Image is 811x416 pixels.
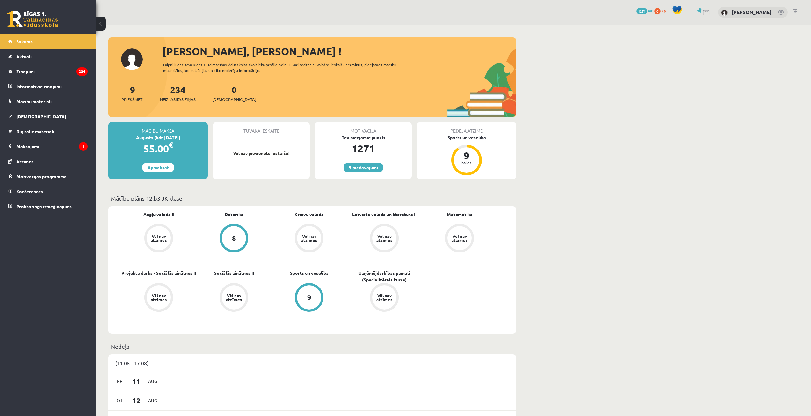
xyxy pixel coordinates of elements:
[108,141,208,156] div: 55.00
[8,94,88,109] a: Mācību materiāli
[8,199,88,214] a: Proktoringa izmēģinājums
[272,224,347,254] a: Vēl nav atzīmes
[422,224,497,254] a: Vēl nav atzīmes
[654,8,661,14] span: 0
[272,283,347,313] a: 9
[451,234,468,242] div: Vēl nav atzīmes
[232,235,236,242] div: 8
[315,141,412,156] div: 1271
[654,8,669,13] a: 0 xp
[216,150,307,157] p: Vēl nav pievienotu ieskaišu!
[375,234,393,242] div: Vēl nav atzīmes
[121,224,196,254] a: Vēl nav atzīmes
[417,122,516,134] div: Pēdējā atzīme
[212,96,256,103] span: [DEMOGRAPHIC_DATA]
[108,122,208,134] div: Mācību maksa
[344,163,383,172] a: 9 piedāvājumi
[121,270,196,276] a: Projekta darbs - Sociālās zinātnes II
[636,8,647,14] span: 1271
[196,283,272,313] a: Vēl nav atzīmes
[7,11,58,27] a: Rīgas 1. Tālmācības vidusskola
[290,270,329,276] a: Sports un veselība
[417,134,516,176] a: Sports un veselība 9 balles
[352,211,416,218] a: Latviešu valoda un literatūra II
[8,79,88,94] a: Informatīvie ziņojumi
[150,293,168,302] div: Vēl nav atzīmes
[315,134,412,141] div: Tev pieejamie punkti
[16,188,43,194] span: Konferences
[121,96,143,103] span: Priekšmeti
[121,84,143,103] a: 9Priekšmeti
[375,293,393,302] div: Vēl nav atzīmes
[127,376,146,386] span: 11
[648,8,653,13] span: mP
[315,122,412,134] div: Motivācija
[111,342,514,351] p: Nedēļa
[142,163,174,172] a: Apmaksāt
[16,39,33,44] span: Sākums
[196,224,272,254] a: 8
[143,211,174,218] a: Angļu valoda II
[417,134,516,141] div: Sports un veselība
[16,139,88,154] legend: Maksājumi
[347,270,422,283] a: Uzņēmējdarbības pamati (Specializētais kurss)
[16,203,72,209] span: Proktoringa izmēģinājums
[163,44,516,59] div: [PERSON_NAME], [PERSON_NAME] !
[121,283,196,313] a: Vēl nav atzīmes
[160,96,196,103] span: Neizlasītās ziņas
[16,158,33,164] span: Atzīmes
[8,49,88,64] a: Aktuāli
[8,154,88,169] a: Atzīmes
[79,142,88,151] i: 1
[213,122,310,134] div: Tuvākā ieskaite
[160,84,196,103] a: 234Neizlasītās ziņas
[636,8,653,13] a: 1271 mP
[111,194,514,202] p: Mācību plāns 12.b3 JK klase
[662,8,666,13] span: xp
[212,84,256,103] a: 0[DEMOGRAPHIC_DATA]
[447,211,473,218] a: Matemātika
[347,283,422,313] a: Vēl nav atzīmes
[8,64,88,79] a: Ziņojumi234
[300,234,318,242] div: Vēl nav atzīmes
[16,99,52,104] span: Mācību materiāli
[457,150,476,161] div: 9
[457,161,476,164] div: balles
[16,113,66,119] span: [DEMOGRAPHIC_DATA]
[150,234,168,242] div: Vēl nav atzīmes
[294,211,324,218] a: Krievu valoda
[347,224,422,254] a: Vēl nav atzīmes
[307,294,311,301] div: 9
[127,395,146,406] span: 12
[225,293,243,302] div: Vēl nav atzīmes
[169,140,173,150] span: €
[225,211,243,218] a: Datorika
[108,134,208,141] div: Augusts (līdz [DATE])
[16,64,88,79] legend: Ziņojumi
[16,128,54,134] span: Digitālie materiāli
[8,124,88,139] a: Digitālie materiāli
[16,79,88,94] legend: Informatīvie ziņojumi
[113,396,127,405] span: Ot
[8,34,88,49] a: Sākums
[721,10,728,16] img: Ivo Dāvis Pakers
[108,354,516,372] div: (11.08 - 17.08)
[146,376,159,386] span: Aug
[8,139,88,154] a: Maksājumi1
[8,184,88,199] a: Konferences
[732,9,771,15] a: [PERSON_NAME]
[8,169,88,184] a: Motivācijas programma
[214,270,254,276] a: Sociālās zinātnes II
[76,67,88,76] i: 234
[113,376,127,386] span: Pr
[16,173,67,179] span: Motivācijas programma
[146,396,159,405] span: Aug
[8,109,88,124] a: [DEMOGRAPHIC_DATA]
[16,54,32,59] span: Aktuāli
[163,62,408,73] div: Laipni lūgts savā Rīgas 1. Tālmācības vidusskolas skolnieka profilā. Šeit Tu vari redzēt tuvojošo...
